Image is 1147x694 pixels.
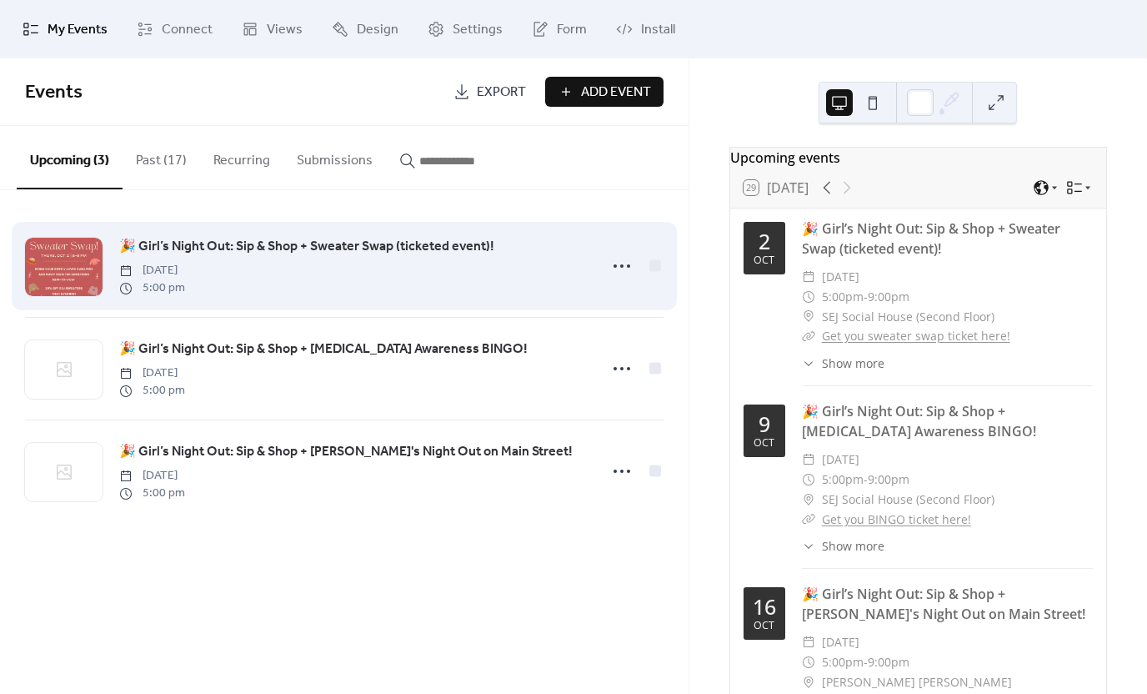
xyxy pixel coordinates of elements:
span: 5:00pm [822,470,864,490]
div: Oct [754,621,774,631]
span: Show more [822,537,884,555]
a: Install [604,7,688,52]
span: 5:00 pm [119,279,185,297]
span: 🎉 Girl’s Night Out: Sip & Shop + Sweater Swap (ticketed event)! [119,237,494,257]
div: Oct [754,255,774,266]
span: [DATE] [822,267,859,287]
span: My Events [48,20,108,40]
button: ​Show more [802,355,884,372]
button: Submissions [283,126,386,188]
div: 2 [759,231,770,252]
button: ​Show more [802,537,884,555]
span: Events [25,74,83,111]
div: 🎉 Girl’s Night Out: Sip & Shop + [PERSON_NAME]'s Night Out on Main Street! [802,584,1093,624]
span: [DATE] [822,632,859,652]
span: 5:00 pm [119,485,185,502]
span: [DATE] [119,467,185,485]
button: Past (17) [123,126,200,188]
div: ​ [802,355,815,372]
a: Connect [124,7,225,52]
span: Add Event [581,83,651,103]
div: ​ [802,672,815,692]
span: - [864,287,868,307]
span: Show more [822,355,884,372]
div: ​ [802,326,815,346]
button: Recurring [200,126,283,188]
div: 9 [759,414,770,435]
span: Views [267,20,303,40]
div: ​ [802,632,815,652]
span: 🎉 Girl’s Night Out: Sip & Shop + [PERSON_NAME]'s Night Out on Main Street! [119,442,573,462]
div: ​ [802,510,815,530]
a: 🎉 Girl’s Night Out: Sip & Shop + Sweater Swap (ticketed event)! [802,219,1060,258]
div: ​ [802,307,815,327]
span: Install [641,20,675,40]
a: 🎉 Girl’s Night Out: Sip & Shop + Sweater Swap (ticketed event)! [119,236,494,258]
span: Connect [162,20,213,40]
div: ​ [802,537,815,555]
div: 16 [753,596,776,617]
span: 5:00pm [822,652,864,672]
button: Add Event [545,77,664,107]
span: 9:00pm [868,652,909,672]
a: Get you sweater swap ticket here! [822,328,1010,344]
span: [DATE] [119,365,185,382]
span: 9:00pm [868,287,909,307]
span: 5:00 pm [119,382,185,400]
a: Export [441,77,538,107]
div: ​ [802,470,815,490]
span: [DATE] [822,450,859,470]
a: Get you BINGO ticket here! [822,511,971,527]
div: ​ [802,287,815,307]
span: [PERSON_NAME] [PERSON_NAME] [822,672,1012,692]
span: Export [477,83,526,103]
a: 🎉 Girl’s Night Out: Sip & Shop + [MEDICAL_DATA] Awareness BINGO! [802,402,1036,440]
span: - [864,652,868,672]
a: 🎉 Girl’s Night Out: Sip & Shop + [MEDICAL_DATA] Awareness BINGO! [119,339,528,360]
div: Oct [754,438,774,449]
span: [DATE] [119,262,185,279]
div: ​ [802,490,815,510]
span: SEJ Social House (Second Floor) [822,307,994,327]
div: Upcoming events [730,148,1106,168]
a: 🎉 Girl’s Night Out: Sip & Shop + [PERSON_NAME]'s Night Out on Main Street! [119,441,573,463]
span: Form [557,20,587,40]
span: 5:00pm [822,287,864,307]
a: Settings [415,7,515,52]
div: ​ [802,450,815,470]
span: Design [357,20,398,40]
span: SEJ Social House (Second Floor) [822,490,994,510]
a: My Events [10,7,120,52]
a: Views [229,7,315,52]
span: 9:00pm [868,470,909,490]
span: 🎉 Girl’s Night Out: Sip & Shop + [MEDICAL_DATA] Awareness BINGO! [119,339,528,360]
a: Form [519,7,599,52]
button: Upcoming (3) [17,126,123,189]
div: ​ [802,267,815,287]
div: ​ [802,652,815,672]
span: Settings [453,20,503,40]
span: - [864,470,868,490]
a: Design [319,7,411,52]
